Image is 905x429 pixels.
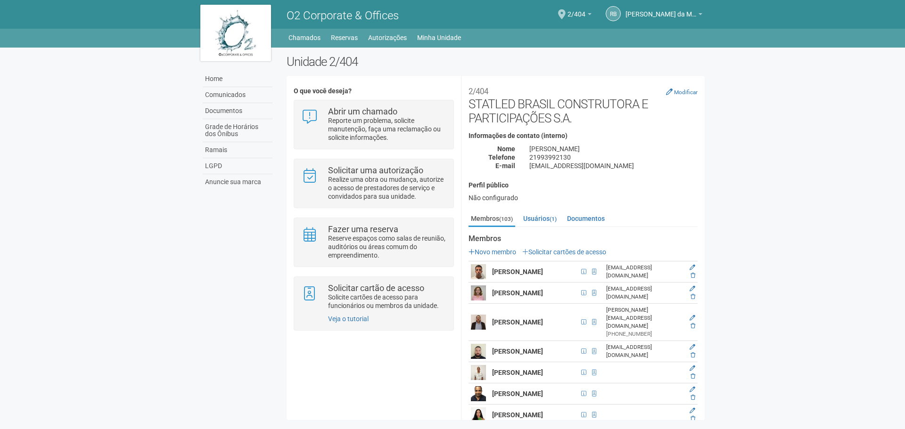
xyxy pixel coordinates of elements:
h4: Perfil público [469,182,698,189]
strong: Fazer uma reserva [328,224,398,234]
a: Comunicados [203,87,272,103]
img: user.png [471,344,486,359]
img: user.png [471,386,486,401]
strong: [PERSON_NAME] [492,318,543,326]
a: Editar membro [690,285,695,292]
a: Excluir membro [691,352,695,358]
a: Excluir membro [691,415,695,422]
img: user.png [471,315,486,330]
small: 2/404 [469,87,488,96]
small: (103) [499,216,513,222]
a: Home [203,71,272,87]
a: [PERSON_NAME] da Motta Junior [625,12,702,19]
div: 21993992130 [522,153,705,162]
a: Excluir membro [691,272,695,279]
a: Modificar [666,88,698,96]
span: Raul Barrozo da Motta Junior [625,1,696,18]
a: Anuncie sua marca [203,174,272,190]
h2: Unidade 2/404 [287,55,705,69]
a: Excluir membro [691,323,695,329]
a: Minha Unidade [417,31,461,44]
a: Solicitar cartões de acesso [522,248,606,256]
a: Chamados [288,31,321,44]
strong: Solicitar uma autorização [328,165,423,175]
a: Excluir membro [691,293,695,300]
a: Usuários(1) [521,211,559,226]
p: Realize uma obra ou mudança, autorize o acesso de prestadores de serviço e convidados para sua un... [328,175,446,201]
a: Editar membro [690,344,695,350]
a: Documentos [203,103,272,119]
a: LGPD [203,158,272,174]
a: Solicitar cartão de acesso Solicite cartões de acesso para funcionários ou membros da unidade. [301,284,446,310]
h2: STATLED BRASIL CONSTRUTORA E PARTICIPAÇÕES S.A. [469,83,698,125]
div: [EMAIL_ADDRESS][DOMAIN_NAME] [522,162,705,170]
strong: Abrir um chamado [328,106,397,116]
a: Excluir membro [691,394,695,401]
div: [PHONE_NUMBER] [606,330,683,338]
a: Membros(103) [469,211,515,227]
div: [PERSON_NAME] [522,145,705,153]
img: user.png [471,264,486,279]
strong: [PERSON_NAME] [492,390,543,397]
a: 2/404 [568,12,592,19]
a: Editar membro [690,365,695,372]
img: user.png [471,365,486,380]
img: logo.jpg [200,5,271,61]
img: user.png [471,285,486,300]
a: Excluir membro [691,373,695,380]
a: RB [606,6,621,21]
a: Reservas [331,31,358,44]
strong: Membros [469,235,698,243]
a: Editar membro [690,386,695,393]
strong: [PERSON_NAME] [492,289,543,297]
div: [EMAIL_ADDRESS][DOMAIN_NAME] [606,343,683,359]
div: Não configurado [469,194,698,202]
div: [PERSON_NAME][EMAIL_ADDRESS][DOMAIN_NAME] [606,306,683,330]
a: Editar membro [690,407,695,414]
a: Autorizações [368,31,407,44]
small: Modificar [674,89,698,96]
small: (1) [550,216,557,222]
p: Reporte um problema, solicite manutenção, faça uma reclamação ou solicite informações. [328,116,446,142]
div: [EMAIL_ADDRESS][DOMAIN_NAME] [606,264,683,280]
a: Documentos [565,211,607,226]
img: user.png [471,407,486,422]
span: 2/404 [568,1,585,18]
a: Editar membro [690,264,695,271]
div: [EMAIL_ADDRESS][DOMAIN_NAME] [606,285,683,301]
a: Novo membro [469,248,516,256]
strong: [PERSON_NAME] [492,411,543,419]
a: Fazer uma reserva Reserve espaços como salas de reunião, auditórios ou áreas comum do empreendime... [301,225,446,259]
strong: Nome [497,145,515,153]
p: Reserve espaços como salas de reunião, auditórios ou áreas comum do empreendimento. [328,234,446,259]
strong: [PERSON_NAME] [492,369,543,376]
a: Veja o tutorial [328,315,369,323]
span: O2 Corporate & Offices [287,9,399,22]
a: Solicitar uma autorização Realize uma obra ou mudança, autorize o acesso de prestadores de serviç... [301,166,446,201]
strong: [PERSON_NAME] [492,268,543,275]
a: Abrir um chamado Reporte um problema, solicite manutenção, faça uma reclamação ou solicite inform... [301,107,446,142]
p: Solicite cartões de acesso para funcionários ou membros da unidade. [328,293,446,310]
h4: O que você deseja? [294,88,453,95]
strong: Solicitar cartão de acesso [328,283,424,293]
strong: E-mail [495,162,515,170]
strong: Telefone [488,154,515,161]
a: Grade de Horários dos Ônibus [203,119,272,142]
a: Editar membro [690,315,695,321]
h4: Informações de contato (interno) [469,132,698,139]
strong: [PERSON_NAME] [492,348,543,355]
a: Ramais [203,142,272,158]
